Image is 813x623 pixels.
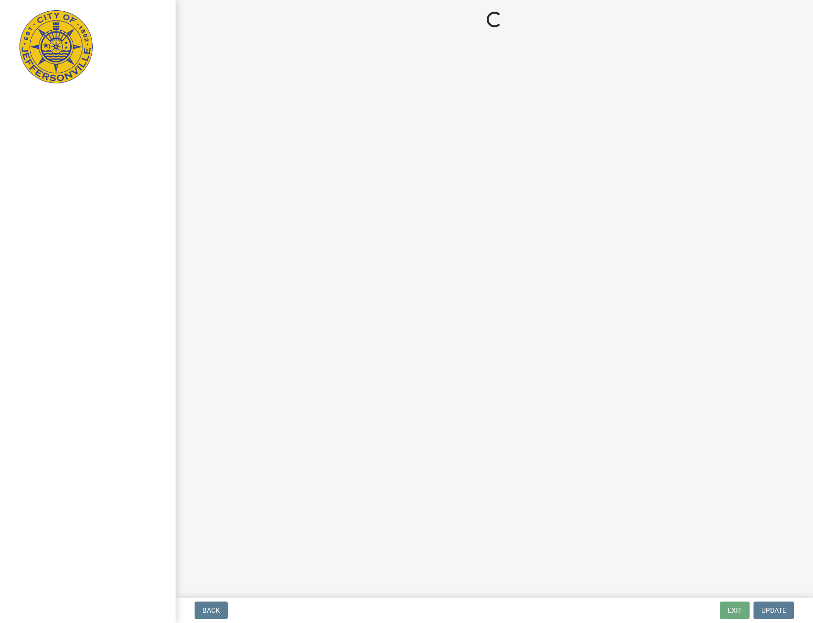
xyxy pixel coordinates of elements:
button: Back [195,602,228,619]
span: Back [202,606,220,614]
button: Update [754,602,794,619]
span: Update [761,606,786,614]
img: City of Jeffersonville, Indiana [20,10,93,83]
button: Exit [720,602,750,619]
